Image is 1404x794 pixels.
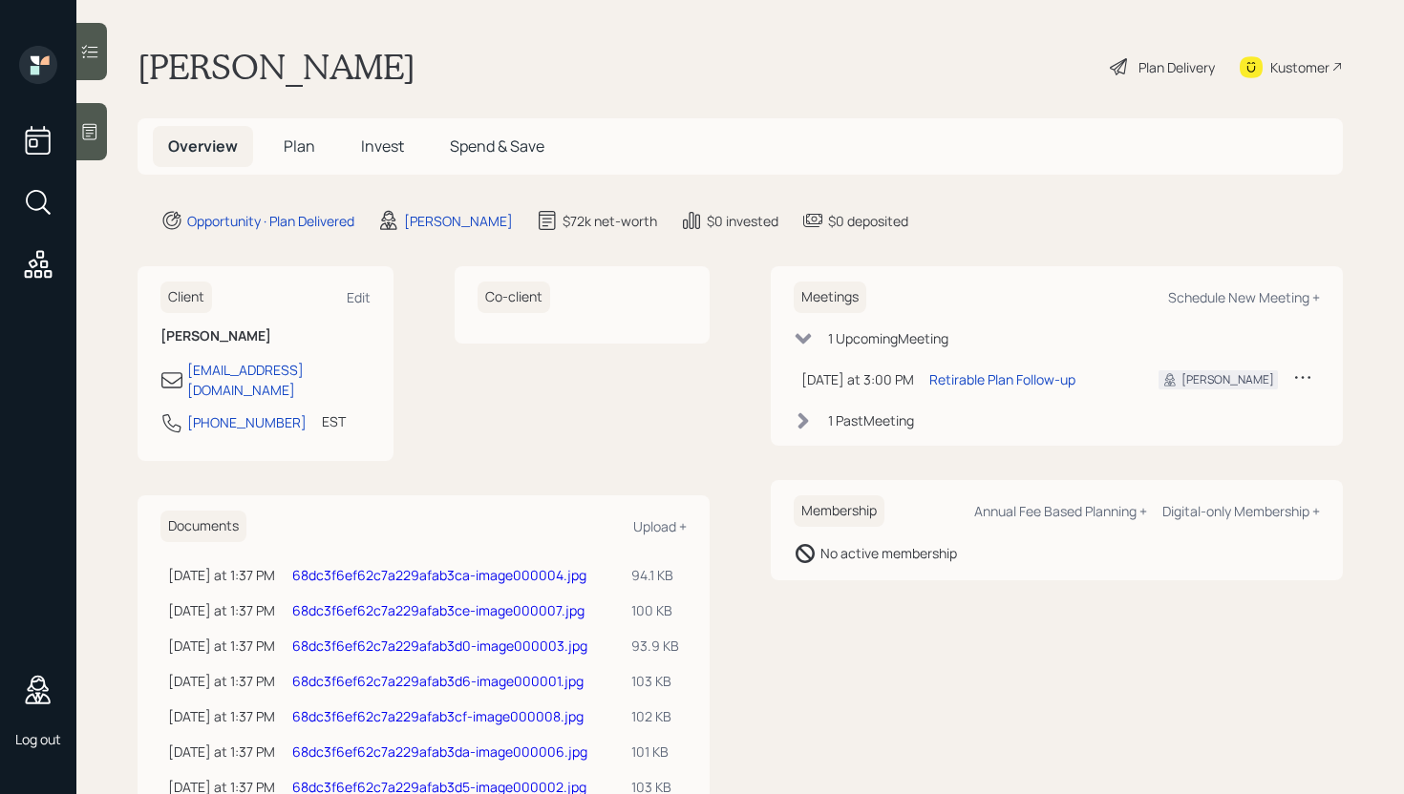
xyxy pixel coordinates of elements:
[15,730,61,748] div: Log out
[828,211,908,231] div: $0 deposited
[974,502,1147,520] div: Annual Fee Based Planning +
[168,671,277,691] div: [DATE] at 1:37 PM
[929,369,1075,389] div: Retirable Plan Follow-up
[631,671,679,691] div: 103 KB
[168,565,277,585] div: [DATE] at 1:37 PM
[168,600,277,620] div: [DATE] at 1:37 PM
[794,495,884,527] h6: Membership
[292,707,584,725] a: 68dc3f6ef62c7a229afab3cf-image000008.jpg
[828,410,914,430] div: 1 Past Meeting
[1162,502,1320,520] div: Digital-only Membership +
[292,566,586,584] a: 68dc3f6ef62c7a229afab3ca-image000004.jpg
[478,282,550,313] h6: Co-client
[292,672,584,690] a: 68dc3f6ef62c7a229afab3d6-image000001.jpg
[631,706,679,726] div: 102 KB
[292,742,587,761] a: 68dc3f6ef62c7a229afab3da-image000006.jpg
[187,360,371,400] div: [EMAIL_ADDRESS][DOMAIN_NAME]
[1270,57,1330,77] div: Kustomer
[450,136,544,157] span: Spend & Save
[707,211,778,231] div: $0 invested
[404,211,513,231] div: [PERSON_NAME]
[138,46,415,88] h1: [PERSON_NAME]
[168,636,277,656] div: [DATE] at 1:37 PM
[292,601,585,619] a: 68dc3f6ef62c7a229afab3ce-image000007.jpg
[631,565,679,585] div: 94.1 KB
[168,136,238,157] span: Overview
[168,742,277,762] div: [DATE] at 1:37 PM
[1138,57,1215,77] div: Plan Delivery
[168,706,277,726] div: [DATE] at 1:37 PM
[361,136,404,157] span: Invest
[160,328,371,345] h6: [PERSON_NAME]
[1168,288,1320,306] div: Schedule New Meeting +
[160,282,212,313] h6: Client
[347,288,371,306] div: Edit
[631,600,679,620] div: 100 KB
[292,637,587,655] a: 68dc3f6ef62c7a229afab3d0-image000003.jpg
[631,742,679,762] div: 101 KB
[187,412,307,432] div: [PHONE_NUMBER]
[284,136,315,157] span: Plan
[322,411,346,431] div: EST
[160,511,246,542] h6: Documents
[631,636,679,656] div: 93.9 KB
[828,328,948,348] div: 1 Upcoming Meeting
[801,369,914,389] div: [DATE] at 3:00 PM
[187,211,354,231] div: Opportunity · Plan Delivered
[633,517,687,535] div: Upload +
[563,211,657,231] div: $72k net-worth
[794,282,866,313] h6: Meetings
[1181,371,1274,388] div: [PERSON_NAME]
[820,543,957,563] div: No active membership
